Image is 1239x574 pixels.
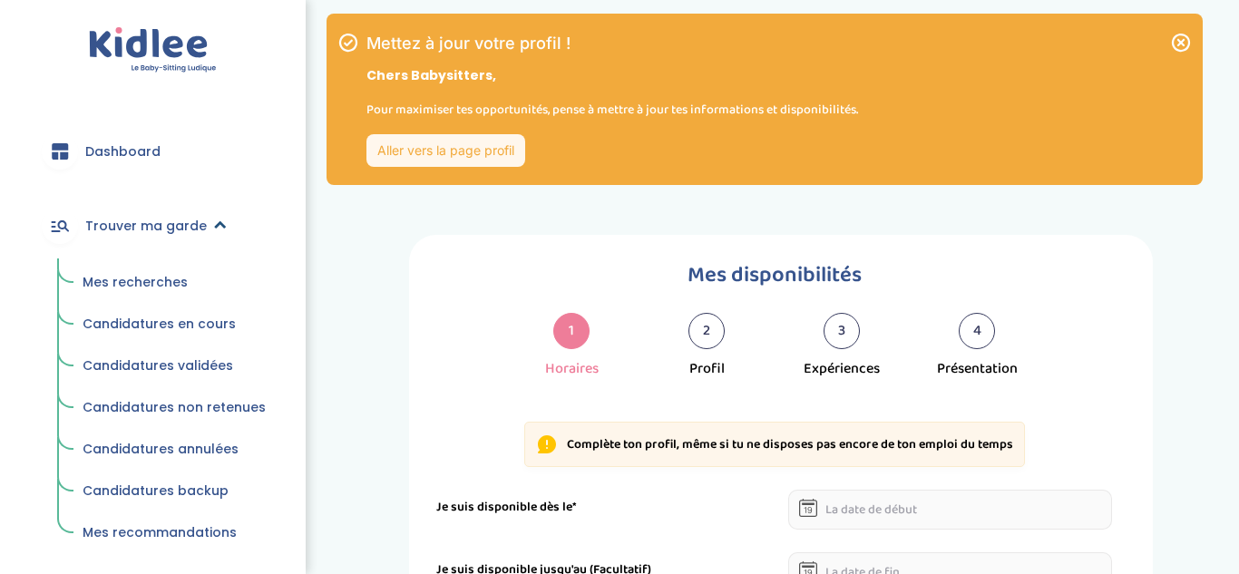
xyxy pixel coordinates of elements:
a: Mes recherches [70,266,278,300]
a: Trouver ma garde [27,193,278,258]
div: Expériences [804,358,880,380]
div: 1 [553,313,590,349]
span: Candidatures non retenues [83,398,266,416]
div: Profil [689,358,725,380]
a: Candidatures annulées [70,433,278,467]
span: Candidatures annulées [83,440,239,458]
span: Candidatures validées [83,356,233,375]
div: 2 [688,313,725,349]
img: logo.svg [89,27,217,73]
input: La date de début [788,490,1113,530]
div: Présentation [937,358,1018,380]
p: Pour maximiser tes opportunités, pense à mettre à jour tes informations et disponibilités. [366,100,858,120]
span: Mes recherches [83,273,188,291]
a: Aller vers la page profil [366,134,525,167]
div: 4 [959,313,995,349]
span: Trouver ma garde [85,217,207,236]
span: Candidatures en cours [83,315,236,333]
div: 3 [824,313,860,349]
a: Candidatures non retenues [70,391,278,425]
h1: Mes disponibilités [436,258,1112,293]
p: Chers Babysitters, [366,66,858,85]
span: Dashboard [85,142,161,161]
a: Dashboard [27,119,278,184]
div: Horaires [545,358,599,380]
span: Mes recommandations [83,523,237,541]
label: Je suis disponible dès le* [436,498,577,517]
a: Candidatures validées [70,349,278,384]
p: Complète ton profil, même si tu ne disposes pas encore de ton emploi du temps [567,436,1013,454]
span: Candidatures backup [83,482,229,500]
a: Candidatures backup [70,474,278,509]
a: Candidatures en cours [70,307,278,342]
a: Mes recommandations [70,516,278,550]
h1: Mettez à jour votre profil ! [366,35,858,52]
